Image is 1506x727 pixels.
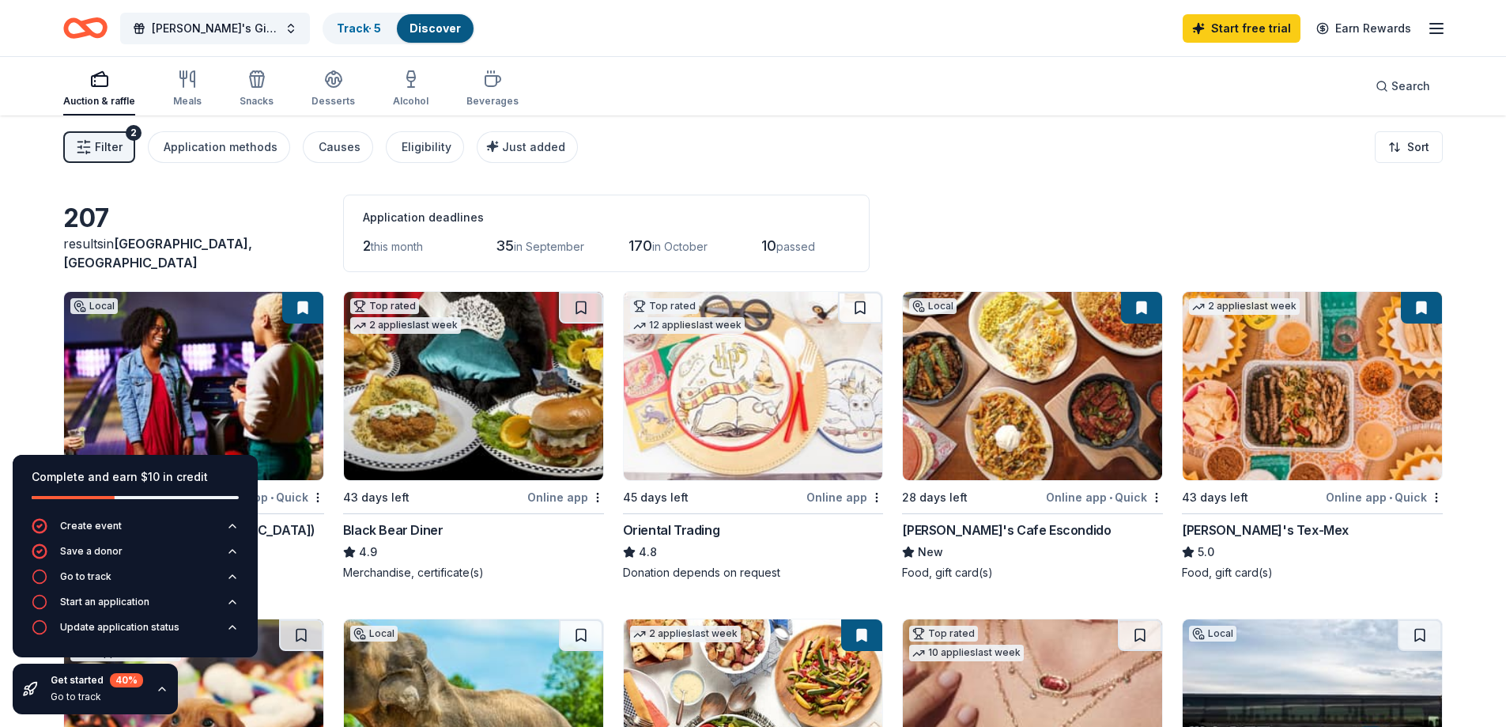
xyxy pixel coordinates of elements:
[110,673,143,687] div: 40 %
[902,488,968,507] div: 28 days left
[1182,291,1443,581] a: Image for Chuy's Tex-Mex2 applieslast week43 days leftOnline app•Quick[PERSON_NAME]'s Tex-Mex5.0F...
[1389,491,1392,504] span: •
[126,125,142,141] div: 2
[1182,488,1248,507] div: 43 days left
[502,140,565,153] span: Just added
[51,673,143,687] div: Get started
[514,240,584,253] span: in September
[164,138,277,157] div: Application methods
[64,292,323,480] img: Image for Andy B's (Tulsa)
[95,138,123,157] span: Filter
[902,521,1111,540] div: [PERSON_NAME]'s Cafe Escondido
[1407,138,1429,157] span: Sort
[909,645,1024,661] div: 10 applies last week
[776,240,815,253] span: passed
[393,95,428,108] div: Alcohol
[60,545,123,558] div: Save a donor
[630,298,699,314] div: Top rated
[344,292,603,480] img: Image for Black Bear Diner
[902,291,1163,581] a: Image for Ted's Cafe EscondidoLocal28 days leftOnline app•Quick[PERSON_NAME]'s Cafe EscondidoNewF...
[32,594,239,619] button: Start an application
[1391,77,1430,96] span: Search
[371,240,423,253] span: this month
[63,236,252,271] span: in
[60,596,149,608] div: Start an application
[148,131,290,163] button: Application methods
[120,13,310,44] button: [PERSON_NAME]'s Giving Tree
[624,292,883,480] img: Image for Oriental Trading
[311,63,355,115] button: Desserts
[350,298,419,314] div: Top rated
[303,131,373,163] button: Causes
[363,208,850,227] div: Application deadlines
[1198,543,1214,562] span: 5.0
[337,21,381,35] a: Track· 5
[1183,292,1442,480] img: Image for Chuy's Tex-Mex
[63,131,135,163] button: Filter2
[909,626,978,642] div: Top rated
[466,63,519,115] button: Beverages
[402,138,451,157] div: Eligibility
[477,131,578,163] button: Just added
[343,488,410,507] div: 43 days left
[1182,565,1443,581] div: Food, gift card(s)
[70,298,118,314] div: Local
[652,240,708,253] span: in October
[240,63,274,115] button: Snacks
[393,63,428,115] button: Alcohol
[350,626,398,642] div: Local
[1189,626,1236,642] div: Local
[240,95,274,108] div: Snacks
[350,317,461,334] div: 2 applies last week
[63,203,324,234] div: 207
[32,619,239,645] button: Update application status
[32,543,239,569] button: Save a donor
[496,237,514,254] span: 35
[902,565,1163,581] div: Food, gift card(s)
[63,291,324,581] a: Image for Andy B's (Tulsa)Local43 days leftOnline app•Quick[PERSON_NAME]'s ([GEOGRAPHIC_DATA])New...
[1307,14,1421,43] a: Earn Rewards
[1363,70,1443,102] button: Search
[359,543,377,562] span: 4.9
[343,565,604,581] div: Merchandise, certificate(s)
[152,19,278,38] span: [PERSON_NAME]'s Giving Tree
[1183,14,1300,43] a: Start free trial
[60,621,179,634] div: Update application status
[623,488,689,507] div: 45 days left
[32,468,239,487] div: Complete and earn $10 in credit
[1182,521,1349,540] div: [PERSON_NAME]'s Tex-Mex
[32,518,239,543] button: Create event
[630,317,745,334] div: 12 applies last week
[623,521,720,540] div: Oriental Trading
[623,291,884,581] a: Image for Oriental TradingTop rated12 applieslast week45 days leftOnline appOriental Trading4.8Do...
[63,63,135,115] button: Auction & raffle
[343,521,443,540] div: Black Bear Diner
[806,487,883,507] div: Online app
[918,543,943,562] span: New
[623,565,884,581] div: Donation depends on request
[173,63,202,115] button: Meals
[343,291,604,581] a: Image for Black Bear DinerTop rated2 applieslast week43 days leftOnline appBlack Bear Diner4.9Mer...
[1189,298,1300,315] div: 2 applies last week
[909,298,957,314] div: Local
[1375,131,1443,163] button: Sort
[270,491,274,504] span: •
[32,569,239,594] button: Go to track
[386,131,464,163] button: Eligibility
[466,95,519,108] div: Beverages
[628,237,652,254] span: 170
[63,236,252,271] span: [GEOGRAPHIC_DATA], [GEOGRAPHIC_DATA]
[63,234,324,272] div: results
[60,520,122,532] div: Create event
[761,237,776,254] span: 10
[903,292,1162,480] img: Image for Ted's Cafe Escondido
[639,543,657,562] span: 4.8
[60,570,111,583] div: Go to track
[51,691,143,703] div: Go to track
[63,9,108,47] a: Home
[173,95,202,108] div: Meals
[1109,491,1112,504] span: •
[527,487,604,507] div: Online app
[63,95,135,108] div: Auction & raffle
[410,21,461,35] a: Discover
